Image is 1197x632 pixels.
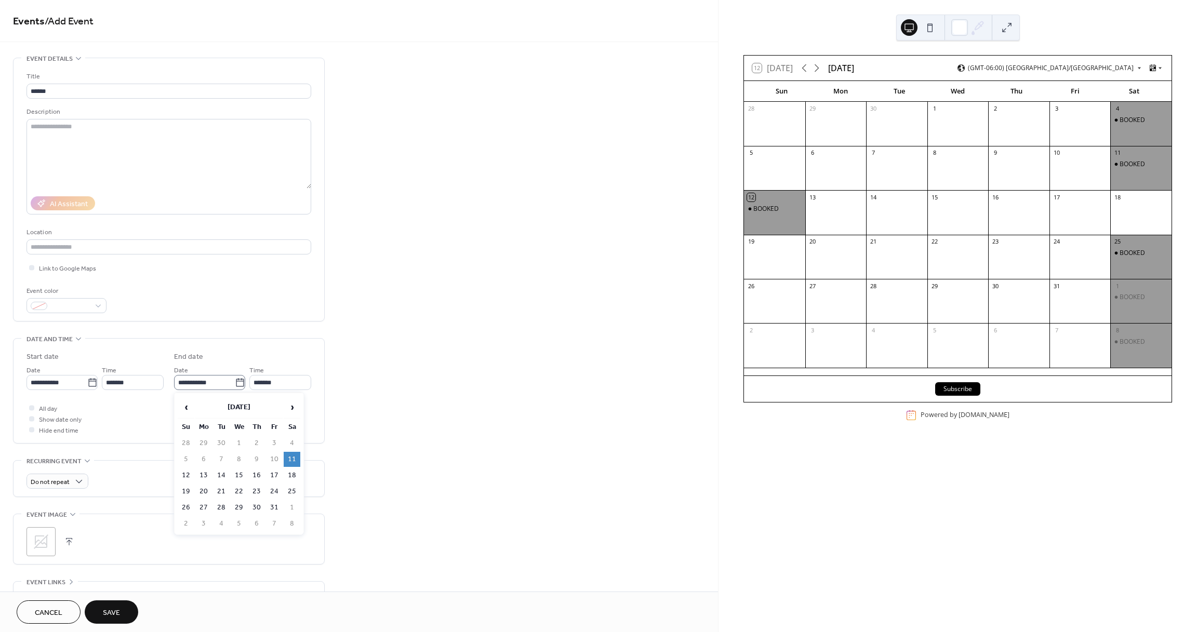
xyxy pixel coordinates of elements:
div: 5 [930,326,938,334]
div: 26 [747,282,755,290]
td: 30 [248,500,265,515]
td: 13 [195,468,212,483]
th: Sa [284,420,300,435]
span: Do not repeat [31,476,70,488]
div: 20 [808,238,816,246]
span: Link to Google Maps [39,263,96,274]
div: 23 [991,238,999,246]
td: 7 [266,516,283,531]
div: End date [174,352,203,362]
td: 3 [266,436,283,451]
th: Fr [266,420,283,435]
span: Recurring event [26,456,82,467]
td: 25 [284,484,300,499]
div: Wed [928,81,987,102]
div: 28 [869,282,877,290]
span: / Add Event [45,11,94,32]
th: Tu [213,420,230,435]
td: 20 [195,484,212,499]
div: BOOKED [1110,293,1172,302]
button: Cancel [17,600,81,624]
div: BOOKED [1110,160,1172,169]
div: ; [26,527,56,556]
div: Title [26,71,309,82]
a: Events [13,11,45,32]
td: 2 [248,436,265,451]
div: BOOKED [1120,249,1145,258]
div: 3 [1053,105,1060,113]
td: 28 [213,500,230,515]
td: 18 [284,468,300,483]
th: Th [248,420,265,435]
td: 3 [195,516,212,531]
div: 25 [1113,238,1121,246]
div: 27 [808,282,816,290]
div: 4 [1113,105,1121,113]
div: 12 [747,193,755,201]
td: 5 [178,452,194,467]
th: Mo [195,420,212,435]
div: 29 [808,105,816,113]
div: 2 [747,326,755,334]
div: 14 [869,193,877,201]
td: 19 [178,484,194,499]
td: 14 [213,468,230,483]
td: 4 [213,516,230,531]
div: 15 [930,193,938,201]
td: 17 [266,468,283,483]
div: 9 [991,149,999,157]
span: › [284,397,300,418]
div: 16 [991,193,999,201]
span: Date [174,365,188,376]
div: 28 [747,105,755,113]
td: 21 [213,484,230,499]
span: Event details [26,53,73,64]
a: [DOMAIN_NAME] [959,411,1009,420]
div: Powered by [921,411,1009,420]
td: 10 [266,452,283,467]
div: Mon [811,81,870,102]
div: 7 [1053,326,1060,334]
div: 8 [1113,326,1121,334]
span: All day [39,404,57,414]
div: 6 [808,149,816,157]
div: 24 [1053,238,1060,246]
td: 29 [195,436,212,451]
div: BOOKED [1110,116,1172,125]
div: 18 [1113,193,1121,201]
div: [DATE] [828,62,854,74]
td: 12 [178,468,194,483]
td: 23 [248,484,265,499]
div: 19 [747,238,755,246]
div: BOOKED [1120,338,1145,346]
td: 6 [248,516,265,531]
div: 8 [930,149,938,157]
div: 21 [869,238,877,246]
button: Subscribe [935,382,980,396]
div: 6 [991,326,999,334]
div: 1 [930,105,938,113]
td: 8 [231,452,247,467]
td: 31 [266,500,283,515]
td: 28 [178,436,194,451]
span: Hide end time [39,425,78,436]
span: Cancel [35,608,62,618]
span: Time [102,365,116,376]
div: 31 [1053,282,1060,290]
div: Tue [870,81,928,102]
td: 16 [248,468,265,483]
div: BOOKED [1120,116,1145,125]
td: 2 [178,516,194,531]
td: 5 [231,516,247,531]
div: 3 [808,326,816,334]
div: Start date [26,352,59,362]
div: 13 [808,193,816,201]
div: Event color [26,286,104,297]
span: Event image [26,509,67,520]
span: Show date only [39,414,82,425]
td: 6 [195,452,212,467]
td: 22 [231,484,247,499]
div: BOOKED [744,205,805,213]
div: BOOKED [753,205,779,213]
div: Sat [1105,81,1163,102]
